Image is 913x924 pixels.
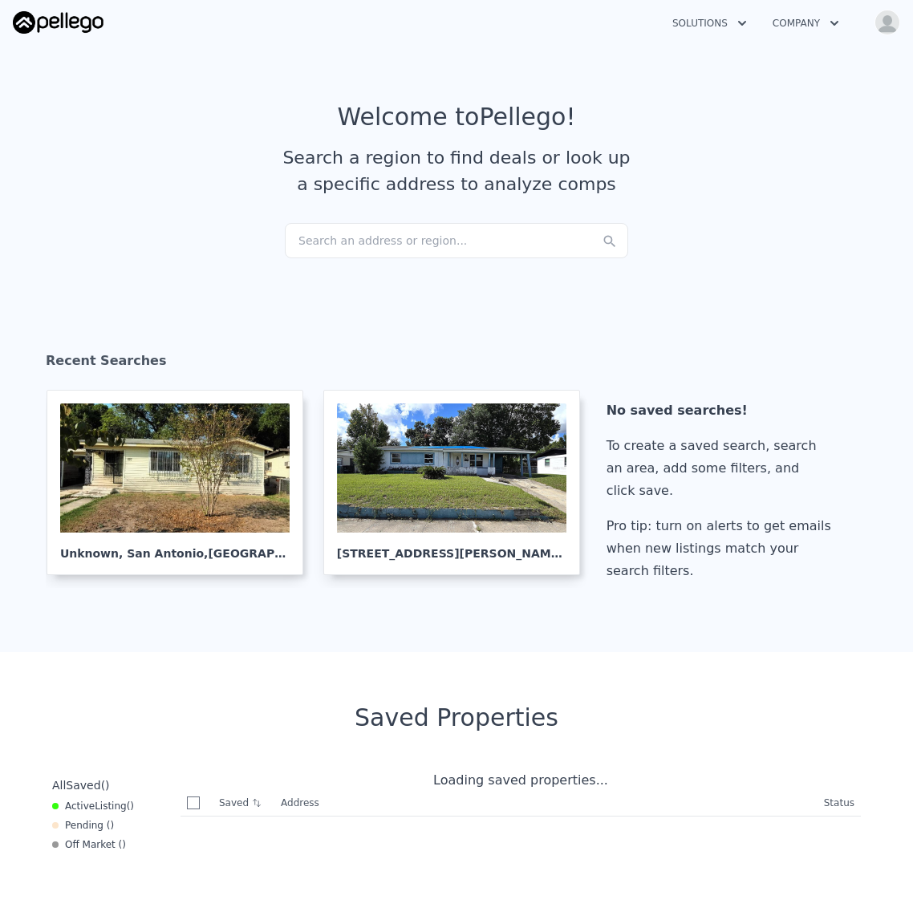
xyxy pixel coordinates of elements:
span: , [GEOGRAPHIC_DATA] 78226 [204,547,383,560]
div: Loading saved properties... [181,771,861,790]
a: Unknown, San Antonio,[GEOGRAPHIC_DATA] 78226 [47,390,316,575]
div: Welcome to Pellego ! [338,103,576,132]
button: Company [760,9,852,38]
span: Active ( ) [65,800,134,813]
img: Pellego [13,11,103,34]
div: All ( ) [52,777,110,793]
span: Saved [66,779,100,792]
span: Listing [95,800,127,812]
div: Search an address or region... [285,223,628,258]
div: Saved Properties [46,703,867,732]
div: Recent Searches [46,338,867,390]
th: Saved [213,790,274,816]
div: Search a region to find deals or look up a specific address to analyze comps [277,144,636,197]
div: Pending ( ) [52,819,114,832]
div: No saved searches! [607,399,838,422]
button: Solutions [659,9,760,38]
div: To create a saved search, search an area, add some filters, and click save. [607,435,838,502]
div: Off Market ( ) [52,838,126,851]
th: Status [818,790,861,817]
div: [STREET_ADDRESS][PERSON_NAME] , Orlando [337,533,566,561]
div: Unknown , San Antonio [60,533,290,561]
img: avatar [874,10,900,35]
div: Pro tip: turn on alerts to get emails when new listings match your search filters. [607,515,838,582]
a: [STREET_ADDRESS][PERSON_NAME], Orlando [323,390,593,575]
th: Address [274,790,818,817]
